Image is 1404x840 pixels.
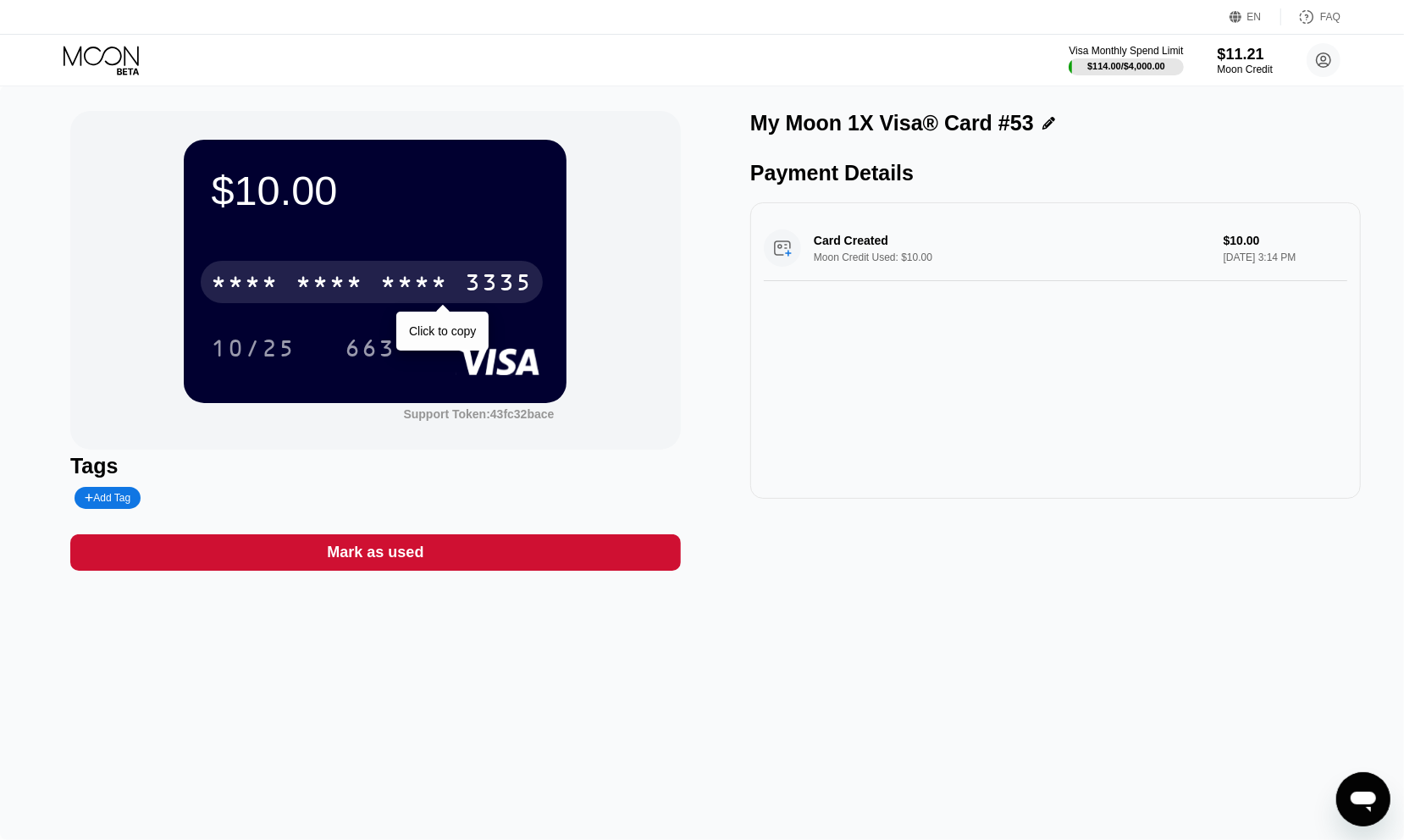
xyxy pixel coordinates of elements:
[70,454,681,478] div: Tags
[1087,61,1165,71] div: $114.00 / $4,000.00
[70,534,681,571] div: Mark as used
[85,492,130,504] div: Add Tag
[1069,45,1183,57] div: Visa Monthly Spend Limit
[345,337,395,364] div: 663
[1218,46,1273,75] div: $11.21Moon Credit
[75,487,141,509] div: Add Tag
[1069,45,1183,75] div: Visa Monthly Spend Limit$114.00/$4,000.00
[1281,8,1340,25] div: FAQ
[1218,64,1273,75] div: Moon Credit
[332,327,408,369] div: 663
[1320,11,1340,23] div: FAQ
[1218,46,1273,64] div: $11.21
[404,407,555,421] div: Support Token:43fc32bace
[750,111,1034,135] div: My Moon 1X Visa® Card #53
[1247,11,1262,23] div: EN
[750,161,1361,185] div: Payment Details
[1230,8,1281,25] div: EN
[211,337,296,364] div: 10/25
[327,543,423,562] div: Mark as used
[409,324,476,338] div: Click to copy
[198,327,308,369] div: 10/25
[1336,772,1390,826] iframe: לחצן לפתיחת חלון הודעות הטקסט
[211,167,539,214] div: $10.00
[465,271,533,298] div: 3335
[404,407,555,421] div: Support Token: 43fc32bace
